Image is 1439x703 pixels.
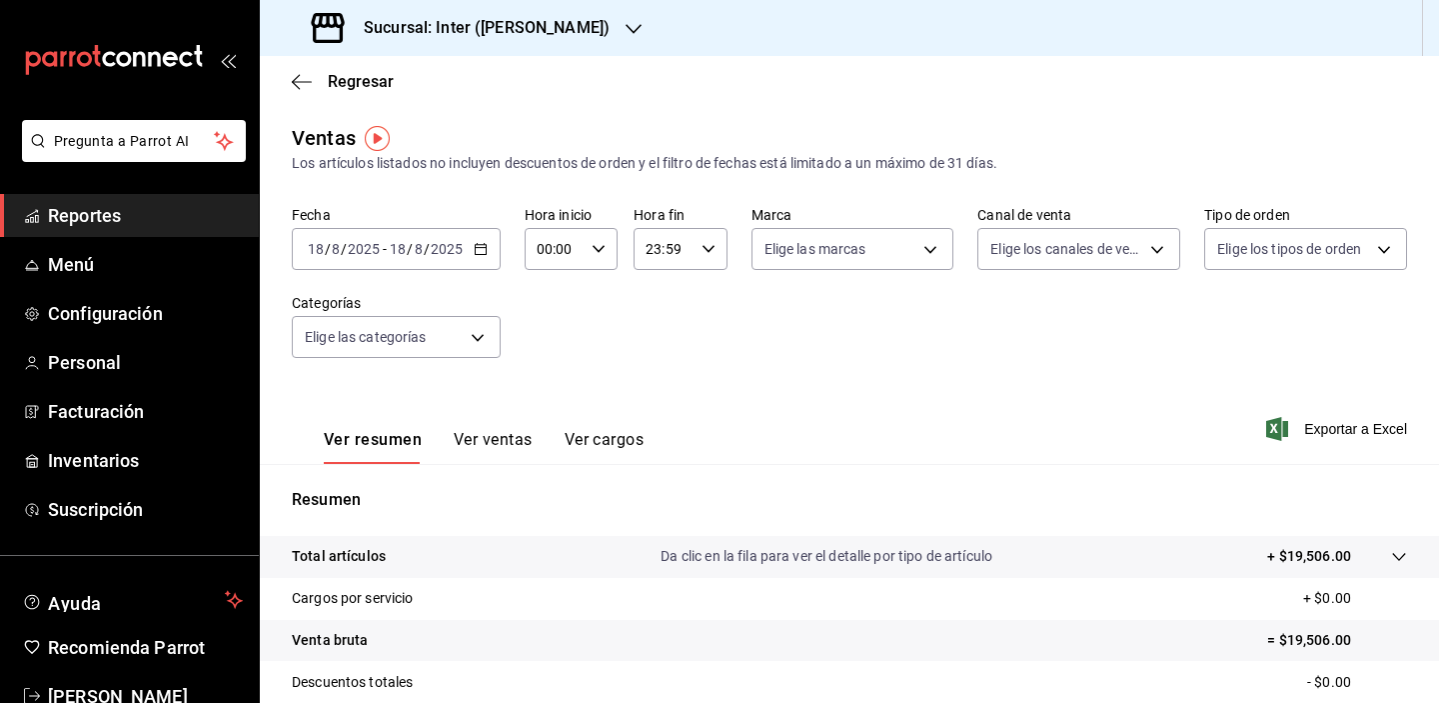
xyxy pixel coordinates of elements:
[48,496,243,523] span: Suscripción
[389,241,407,257] input: --
[383,241,387,257] span: -
[292,588,414,609] p: Cargos por servicio
[305,327,427,347] span: Elige las categorías
[407,241,413,257] span: /
[347,241,381,257] input: ----
[341,241,347,257] span: /
[365,126,390,151] img: Tooltip marker
[565,430,645,464] button: Ver cargos
[292,546,386,567] p: Total artículos
[48,251,243,278] span: Menú
[348,16,610,40] h3: Sucursal: Inter ([PERSON_NAME])
[48,349,243,376] span: Personal
[661,546,992,567] p: Da clic en la fila para ver el detalle por tipo de artículo
[324,430,644,464] div: navigation tabs
[430,241,464,257] input: ----
[1303,588,1407,609] p: + $0.00
[307,241,325,257] input: --
[324,430,422,464] button: Ver resumen
[48,634,243,661] span: Recomienda Parrot
[22,120,246,162] button: Pregunta a Parrot AI
[14,145,246,166] a: Pregunta a Parrot AI
[292,72,394,91] button: Regresar
[634,208,726,222] label: Hora fin
[1267,546,1351,567] p: + $19,506.00
[48,398,243,425] span: Facturación
[990,239,1143,259] span: Elige los canales de venta
[48,447,243,474] span: Inventarios
[764,239,866,259] span: Elige las marcas
[1204,208,1407,222] label: Tipo de orden
[1217,239,1361,259] span: Elige los tipos de orden
[1307,672,1407,693] p: - $0.00
[48,588,217,612] span: Ayuda
[292,672,413,693] p: Descuentos totales
[292,208,501,222] label: Fecha
[424,241,430,257] span: /
[977,208,1180,222] label: Canal de venta
[525,208,618,222] label: Hora inicio
[292,123,356,153] div: Ventas
[48,300,243,327] span: Configuración
[220,52,236,68] button: open_drawer_menu
[1267,630,1407,651] p: = $19,506.00
[1270,417,1407,441] button: Exportar a Excel
[414,241,424,257] input: --
[292,488,1407,512] p: Resumen
[751,208,954,222] label: Marca
[292,630,368,651] p: Venta bruta
[48,202,243,229] span: Reportes
[325,241,331,257] span: /
[331,241,341,257] input: --
[54,131,215,152] span: Pregunta a Parrot AI
[328,72,394,91] span: Regresar
[292,296,501,310] label: Categorías
[454,430,533,464] button: Ver ventas
[292,153,1407,174] div: Los artículos listados no incluyen descuentos de orden y el filtro de fechas está limitado a un m...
